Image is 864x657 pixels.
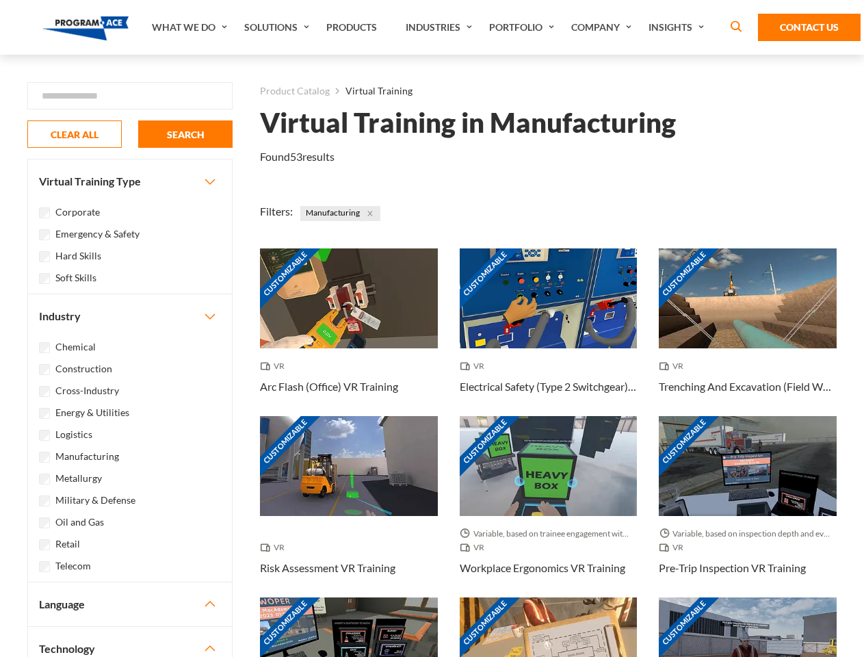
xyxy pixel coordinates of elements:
label: Soft Skills [55,270,96,285]
input: Metallurgy [39,474,50,485]
span: VR [659,541,689,554]
input: Corporate [39,207,50,218]
label: Metallurgy [55,471,102,486]
span: VR [460,359,490,373]
a: Customizable Thumbnail - Pre-Trip Inspection VR Training Variable, based on inspection depth and ... [659,416,837,597]
span: VR [260,359,290,373]
button: Close [363,206,378,221]
input: Oil and Gas [39,517,50,528]
label: Chemical [55,339,96,355]
span: Filters: [260,205,293,218]
a: Contact Us [758,14,861,41]
button: CLEAR ALL [27,120,122,148]
a: Customizable Thumbnail - Risk Assessment VR Training VR Risk Assessment VR Training [260,416,438,597]
input: Chemical [39,342,50,353]
label: Logistics [55,427,92,442]
span: Variable, based on trainee engagement with exercises. [460,527,638,541]
label: Oil and Gas [55,515,104,530]
label: Corporate [55,205,100,220]
span: Variable, based on inspection depth and event interaction. [659,527,837,541]
nav: breadcrumb [260,82,837,100]
label: Hard Skills [55,248,101,263]
input: Emergency & Safety [39,229,50,240]
img: Program-Ace [42,16,129,40]
input: Energy & Utilities [39,408,50,419]
input: Construction [39,364,50,375]
input: Logistics [39,430,50,441]
a: Customizable Thumbnail - Trenching And Excavation (Field Work) VR Training VR Trenching And Excav... [659,248,837,416]
h3: Pre-Trip Inspection VR Training [659,560,806,576]
label: Cross-Industry [55,383,119,398]
label: Telecom [55,558,91,574]
h3: Electrical Safety (Type 2 Switchgear) VR Training [460,378,638,395]
h3: Trenching And Excavation (Field Work) VR Training [659,378,837,395]
span: VR [460,541,490,554]
h3: Risk Assessment VR Training [260,560,395,576]
h1: Virtual Training in Manufacturing [260,111,676,135]
button: Virtual Training Type [28,159,232,203]
label: Military & Defense [55,493,135,508]
input: Manufacturing [39,452,50,463]
li: Virtual Training [330,82,413,100]
input: Military & Defense [39,495,50,506]
label: Emergency & Safety [55,227,140,242]
label: Construction [55,361,112,376]
span: VR [659,359,689,373]
h3: Workplace Ergonomics VR Training [460,560,625,576]
input: Hard Skills [39,251,50,262]
h3: Arc Flash (Office) VR Training [260,378,398,395]
p: Found results [260,149,335,165]
a: Customizable Thumbnail - Electrical Safety (Type 2 Switchgear) VR Training VR Electrical Safety (... [460,248,638,416]
label: Retail [55,537,80,552]
a: Product Catalog [260,82,330,100]
span: Manufacturing [300,206,380,221]
input: Retail [39,539,50,550]
button: Language [28,582,232,626]
button: Industry [28,294,232,338]
a: Customizable Thumbnail - Workplace Ergonomics VR Training Variable, based on trainee engagement w... [460,416,638,597]
input: Soft Skills [39,273,50,284]
input: Telecom [39,561,50,572]
label: Energy & Utilities [55,405,129,420]
a: Customizable Thumbnail - Arc Flash (Office) VR Training VR Arc Flash (Office) VR Training [260,248,438,416]
span: VR [260,541,290,554]
label: Manufacturing [55,449,119,464]
input: Cross-Industry [39,386,50,397]
em: 53 [290,150,302,163]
